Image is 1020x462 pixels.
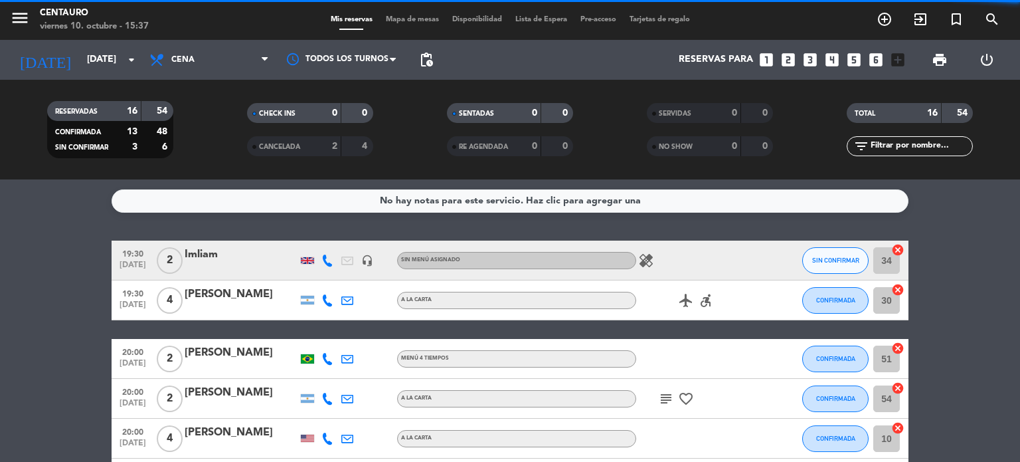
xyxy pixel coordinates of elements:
[459,144,508,150] span: RE AGENDADA
[532,142,537,151] strong: 0
[853,138,869,154] i: filter_list
[132,142,137,152] strong: 3
[532,108,537,118] strong: 0
[509,16,574,23] span: Lista de Espera
[812,257,859,264] span: SIN CONFIRMAR
[127,127,137,136] strong: 13
[869,139,972,154] input: Filtrar por nombre...
[659,144,693,150] span: NO SHOW
[418,52,434,68] span: pending_actions
[116,261,149,276] span: [DATE]
[185,344,297,362] div: [PERSON_NAME]
[802,346,869,372] button: CONFIRMADA
[116,344,149,359] span: 20:00
[845,51,863,68] i: looks_5
[891,421,904,435] i: cancel
[927,108,938,118] strong: 16
[401,435,432,441] span: A LA CARTA
[638,253,654,269] i: healing
[816,355,855,362] span: CONFIRMADA
[816,435,855,442] span: CONFIRMADA
[678,292,694,308] i: airplanemode_active
[162,142,170,152] strong: 6
[332,108,337,118] strong: 0
[116,359,149,374] span: [DATE]
[574,16,623,23] span: Pre-acceso
[185,246,297,263] div: Imliam
[55,144,108,151] span: SIN CONFIRMAR
[157,247,183,274] span: 2
[259,144,300,150] span: CANCELADA
[957,108,970,118] strong: 54
[891,243,904,257] i: cancel
[979,52,995,68] i: power_settings_new
[732,142,737,151] strong: 0
[762,142,770,151] strong: 0
[762,108,770,118] strong: 0
[658,391,674,407] i: subject
[157,386,183,412] span: 2
[157,287,183,314] span: 4
[855,110,875,117] span: TOTAL
[816,395,855,402] span: CONFIRMADA
[698,292,714,308] i: accessible_forward
[10,8,30,28] i: menu
[891,382,904,395] i: cancel
[401,356,449,361] span: MENÚ 4 TIEMPOS
[562,142,570,151] strong: 0
[10,45,80,74] i: [DATE]
[679,55,753,65] span: Reservas para
[127,106,137,116] strong: 16
[171,55,195,64] span: Cena
[361,255,373,267] i: headset_mic
[116,285,149,300] span: 19:30
[984,11,1000,27] i: search
[157,346,183,372] span: 2
[823,51,841,68] i: looks_4
[362,142,370,151] strong: 4
[802,386,869,412] button: CONFIRMADA
[185,286,297,303] div: [PERSON_NAME]
[932,52,948,68] span: print
[891,283,904,296] i: cancel
[758,51,775,68] i: looks_one
[379,16,446,23] span: Mapa de mesas
[55,108,98,115] span: RESERVADAS
[401,257,460,263] span: Sin menú asignado
[116,300,149,316] span: [DATE]
[157,425,183,452] span: 4
[157,127,170,136] strong: 48
[185,384,297,402] div: [PERSON_NAME]
[332,142,337,151] strong: 2
[116,423,149,439] span: 20:00
[732,108,737,118] strong: 0
[678,391,694,407] i: favorite_border
[891,342,904,355] i: cancel
[948,11,964,27] i: turned_in_not
[780,51,797,68] i: looks_two
[867,51,885,68] i: looks_6
[816,296,855,304] span: CONFIRMADA
[659,110,691,117] span: SERVIDAS
[157,106,170,116] strong: 54
[40,7,149,20] div: Centauro
[912,11,928,27] i: exit_to_app
[802,287,869,314] button: CONFIRMADA
[324,16,379,23] span: Mis reservas
[459,110,494,117] span: SENTADAS
[802,247,869,274] button: SIN CONFIRMAR
[802,51,819,68] i: looks_3
[124,52,139,68] i: arrow_drop_down
[116,245,149,261] span: 19:30
[802,425,869,452] button: CONFIRMADA
[623,16,697,23] span: Tarjetas de regalo
[562,108,570,118] strong: 0
[362,108,370,118] strong: 0
[259,110,296,117] span: CHECK INS
[963,40,1010,80] div: LOG OUT
[446,16,509,23] span: Disponibilidad
[116,384,149,399] span: 20:00
[185,424,297,441] div: [PERSON_NAME]
[380,193,641,209] div: No hay notas para este servicio. Haz clic para agregar una
[55,129,101,136] span: CONFIRMADA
